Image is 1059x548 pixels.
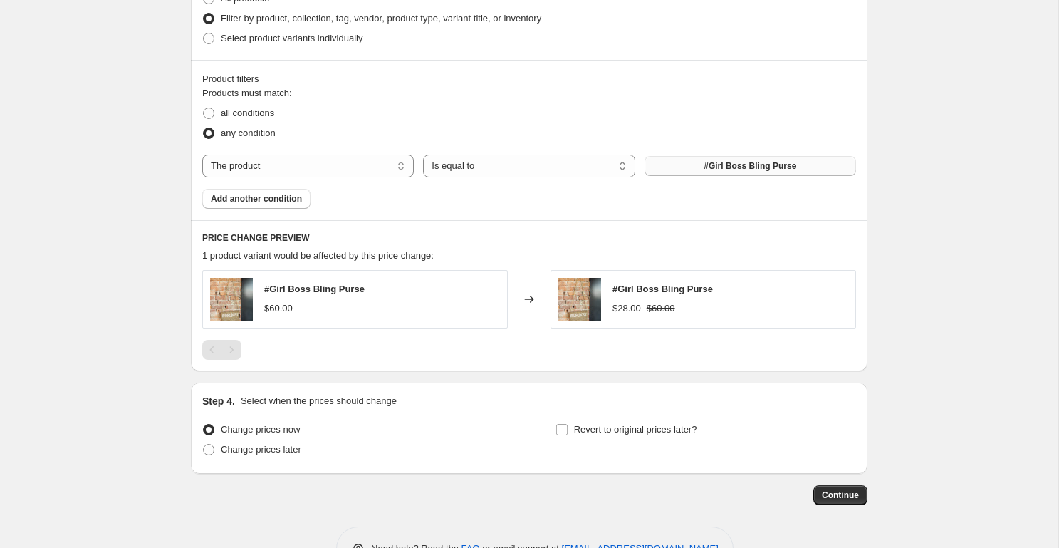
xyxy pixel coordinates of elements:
[202,232,856,244] h6: PRICE CHANGE PREVIEW
[822,490,859,501] span: Continue
[813,485,867,505] button: Continue
[558,278,601,321] img: BBJan_25-309_80x.jpg
[202,88,292,98] span: Products must match:
[210,278,253,321] img: BBJan_25-309_80x.jpg
[221,424,300,435] span: Change prices now
[202,394,235,408] h2: Step 4.
[202,72,856,86] div: Product filters
[221,444,301,455] span: Change prices later
[202,250,434,261] span: 1 product variant would be affected by this price change:
[704,160,796,172] span: #Girl Boss Bling Purse
[202,189,311,209] button: Add another condition
[264,284,365,294] span: #Girl Boss Bling Purse
[647,301,675,316] strike: $60.00
[241,394,397,408] p: Select when the prices should change
[574,424,697,435] span: Revert to original prices later?
[221,108,274,118] span: all conditions
[221,128,276,138] span: any condition
[612,301,641,316] div: $28.00
[202,340,241,360] nav: Pagination
[221,13,541,24] span: Filter by product, collection, tag, vendor, product type, variant title, or inventory
[211,193,302,205] span: Add another condition
[645,156,856,176] button: #Girl Boss Bling Purse
[221,33,362,43] span: Select product variants individually
[264,301,293,316] div: $60.00
[612,284,713,294] span: #Girl Boss Bling Purse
